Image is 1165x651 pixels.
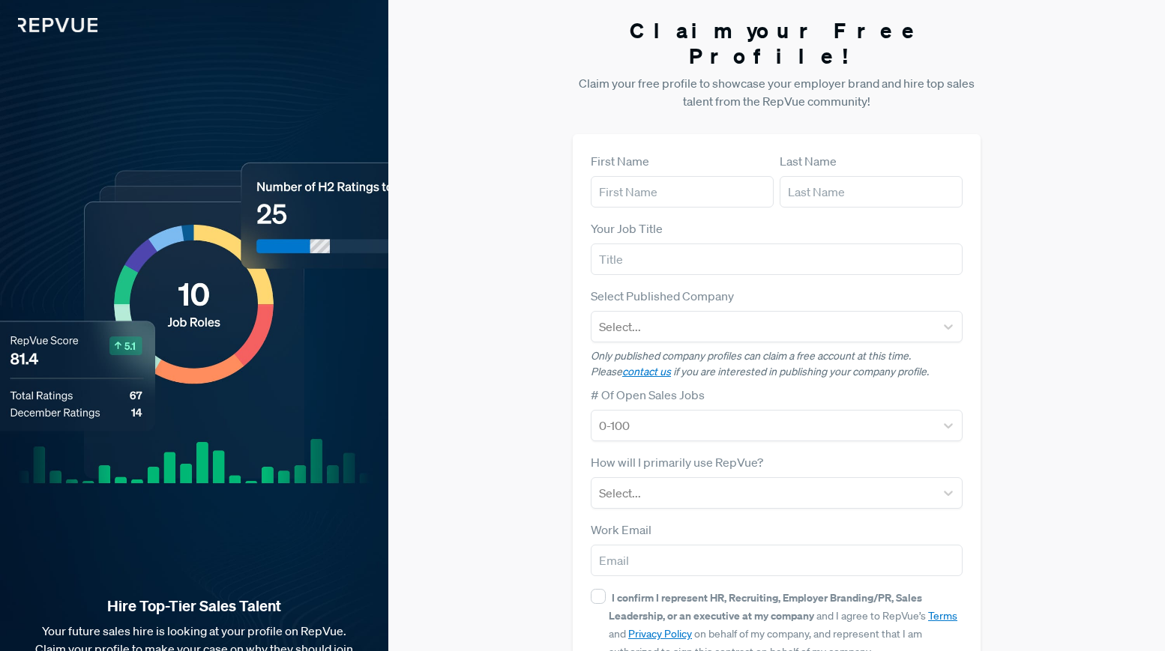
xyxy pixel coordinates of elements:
h3: Claim your Free Profile! [573,18,981,68]
input: First Name [591,176,774,208]
input: Last Name [780,176,963,208]
label: Work Email [591,521,651,539]
label: Select Published Company [591,287,734,305]
strong: I confirm I represent HR, Recruiting, Employer Branding/PR, Sales Leadership, or an executive at ... [609,590,922,623]
a: Terms [928,609,957,623]
label: Your Job Title [591,219,663,237]
strong: Hire Top-Tier Sales Talent [24,596,364,616]
p: Claim your free profile to showcase your employer brand and hire top sales talent from the RepVue... [573,74,981,110]
label: First Name [591,152,649,170]
input: Email [591,545,963,576]
a: Privacy Policy [628,627,692,641]
p: Only published company profiles can claim a free account at this time. Please if you are interest... [591,348,963,380]
label: How will I primarily use RepVue? [591,453,763,471]
a: contact us [622,365,671,378]
label: Last Name [780,152,837,170]
input: Title [591,243,963,275]
label: # Of Open Sales Jobs [591,386,705,404]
